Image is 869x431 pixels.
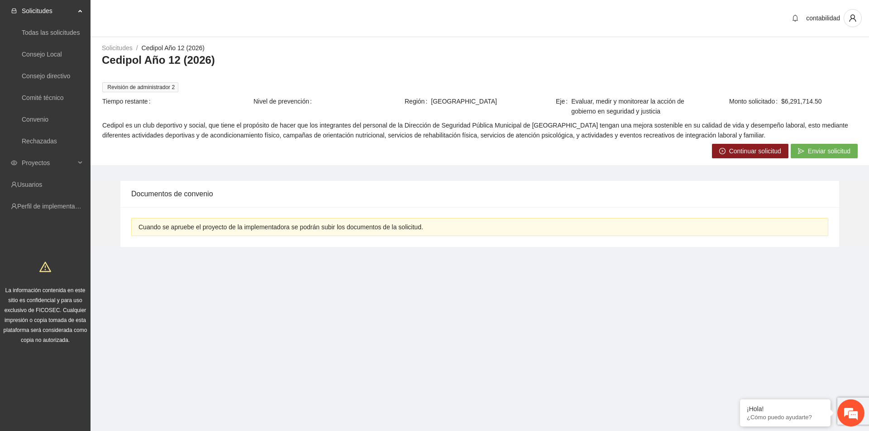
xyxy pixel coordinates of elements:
[719,148,726,155] span: right-circle
[405,96,431,106] span: Región
[142,44,205,52] a: Cedipol Año 12 (2026)
[136,44,138,52] span: /
[11,8,17,14] span: inbox
[17,181,42,188] a: Usuarios
[729,146,781,156] span: Continuar solicitud
[571,96,706,116] span: Evaluar, medir y monitorear la acción de gobierno en seguridad y justicia
[4,287,87,343] span: La información contenida en este sitio es confidencial y para uso exclusivo de FICOSEC. Cualquier...
[798,148,804,155] span: send
[102,44,133,52] a: Solicitudes
[22,137,57,145] a: Rechazadas
[22,2,75,20] span: Solicitudes
[844,9,862,27] button: user
[22,94,64,101] a: Comité técnico
[781,96,857,106] span: $6,291,714.50
[788,11,802,25] button: bell
[22,72,70,80] a: Consejo directivo
[806,14,840,22] span: contabilidad
[102,96,154,106] span: Tiempo restante
[556,96,571,116] span: Eje
[22,29,80,36] a: Todas las solicitudes
[791,144,858,158] button: sendEnviar solicitud
[747,405,824,412] div: ¡Hola!
[22,154,75,172] span: Proyectos
[747,414,824,421] p: ¿Cómo puedo ayudarte?
[808,146,850,156] span: Enviar solicitud
[788,14,802,22] span: bell
[39,261,51,273] span: warning
[11,160,17,166] span: eye
[22,51,62,58] a: Consejo Local
[431,96,555,106] span: [GEOGRAPHIC_DATA]
[17,203,88,210] a: Perfil de implementadora
[729,96,781,106] span: Monto solicitado
[844,14,861,22] span: user
[253,96,315,106] span: Nivel de prevención
[102,53,858,67] h3: Cedipol Año 12 (2026)
[712,144,788,158] button: right-circleContinuar solicitud
[22,116,48,123] a: Convenio
[102,82,178,92] span: Revisión de administrador 2
[131,181,828,207] div: Documentos de convenio
[102,120,857,140] span: Cedipol es un club deportivo y social, que tiene el propósito de hacer que los integrantes del pe...
[138,222,821,232] div: Cuando se apruebe el proyecto de la implementadora se podrán subir los documentos de la solicitud.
